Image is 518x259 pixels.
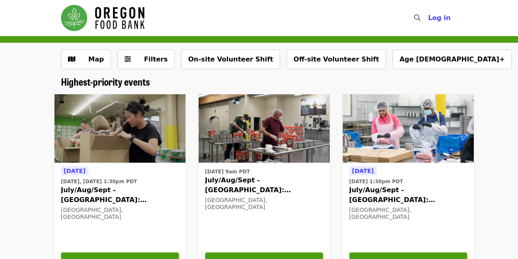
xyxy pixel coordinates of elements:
[68,55,75,63] i: map icon
[287,50,386,69] button: Off-site Volunteer Shift
[205,175,323,195] span: July/Aug/Sept - [GEOGRAPHIC_DATA]: Repack/Sort (age [DEMOGRAPHIC_DATA]+)
[61,185,179,205] span: July/Aug/Sept - [GEOGRAPHIC_DATA]: Repack/Sort (age [DEMOGRAPHIC_DATA]+)
[343,94,474,163] img: July/Aug/Sept - Beaverton: Repack/Sort (age 10+) organized by Oregon Food Bank
[349,178,403,185] time: [DATE] 1:30pm PDT
[428,14,450,22] span: Log in
[425,8,432,28] input: Search
[205,197,323,211] div: [GEOGRAPHIC_DATA], [GEOGRAPHIC_DATA]
[61,74,150,89] span: Highest-priority events
[352,168,374,174] span: [DATE]
[61,5,145,31] img: Oregon Food Bank - Home
[54,94,185,163] img: July/Aug/Sept - Portland: Repack/Sort (age 8+) organized by Oregon Food Bank
[349,185,467,205] span: July/Aug/Sept - [GEOGRAPHIC_DATA]: Repack/Sort (age [DEMOGRAPHIC_DATA]+)
[61,50,111,69] button: Show map view
[88,55,104,63] span: Map
[54,76,464,88] div: Highest-priority events
[181,50,280,69] button: On-site Volunteer Shift
[199,94,330,163] img: July/Aug/Sept - Portland: Repack/Sort (age 16+) organized by Oregon Food Bank
[144,55,168,63] span: Filters
[414,14,421,22] i: search icon
[61,76,150,88] a: Highest-priority events
[393,50,512,69] button: Age [DEMOGRAPHIC_DATA]+
[421,10,457,26] button: Log in
[61,207,179,220] div: [GEOGRAPHIC_DATA], [GEOGRAPHIC_DATA]
[64,168,86,174] span: [DATE]
[118,50,175,69] button: Filters (0 selected)
[124,55,131,63] i: sliders-h icon
[205,168,250,175] time: [DATE] 9am PDT
[61,178,137,185] time: [DATE], [DATE] 1:30pm PDT
[349,207,467,220] div: [GEOGRAPHIC_DATA], [GEOGRAPHIC_DATA]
